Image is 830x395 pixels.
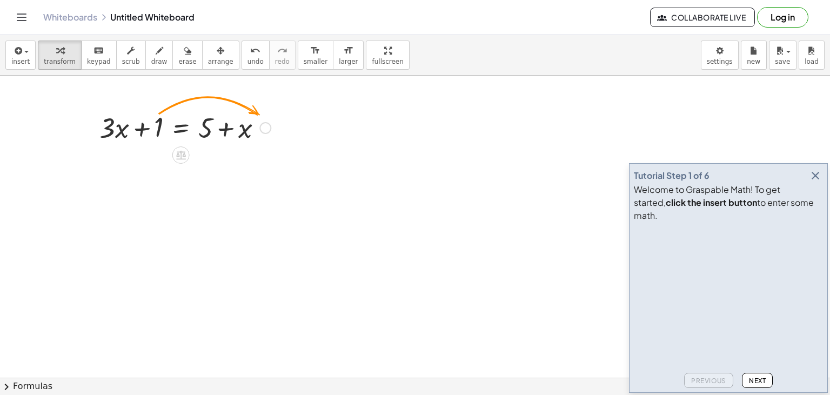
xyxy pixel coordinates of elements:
button: arrange [202,41,239,70]
span: larger [339,58,358,65]
span: scrub [122,58,140,65]
span: arrange [208,58,233,65]
button: settings [701,41,739,70]
i: keyboard [93,44,104,57]
span: settings [707,58,733,65]
button: undoundo [242,41,270,70]
span: undo [247,58,264,65]
b: click the insert button [666,197,757,208]
span: load [805,58,819,65]
i: redo [277,44,287,57]
div: Apply the same math to both sides of the equation [172,146,190,164]
i: format_size [310,44,320,57]
button: insert [5,41,36,70]
button: Toggle navigation [13,9,30,26]
span: Collaborate Live [659,12,746,22]
span: smaller [304,58,327,65]
button: scrub [116,41,146,70]
button: Collaborate Live [650,8,755,27]
button: format_sizesmaller [298,41,333,70]
div: Welcome to Graspable Math! To get started, to enter some math. [634,183,823,222]
button: erase [172,41,202,70]
span: redo [275,58,290,65]
span: draw [151,58,168,65]
button: load [799,41,825,70]
button: transform [38,41,82,70]
i: format_size [343,44,353,57]
span: Next [749,377,766,385]
a: Whiteboards [43,12,97,23]
button: keyboardkeypad [81,41,117,70]
span: save [775,58,790,65]
button: format_sizelarger [333,41,364,70]
i: undo [250,44,260,57]
span: erase [178,58,196,65]
div: Tutorial Step 1 of 6 [634,169,709,182]
span: new [747,58,760,65]
button: draw [145,41,173,70]
span: transform [44,58,76,65]
span: keypad [87,58,111,65]
button: new [741,41,767,70]
button: redoredo [269,41,296,70]
button: fullscreen [366,41,409,70]
button: save [769,41,796,70]
button: Next [742,373,773,388]
span: insert [11,58,30,65]
button: Log in [757,7,808,28]
span: fullscreen [372,58,403,65]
